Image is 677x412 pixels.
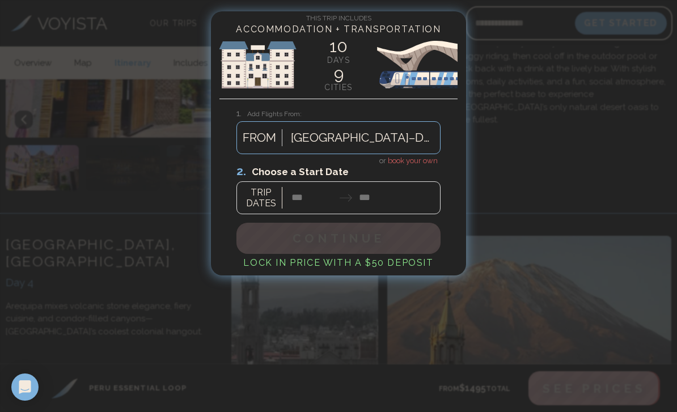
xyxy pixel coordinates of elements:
[236,154,441,167] h4: or
[236,108,247,118] span: 1.
[236,223,441,254] button: Continue
[219,31,458,99] img: European Sights
[388,156,438,165] span: book your own
[236,256,441,270] h4: Lock in Price with a $50 deposit
[236,107,441,120] h3: Add Flights From:
[219,11,458,23] h4: This Trip Includes
[293,231,384,245] span: Continue
[11,373,39,401] div: Open Intercom Messenger
[240,129,282,147] span: FROM
[219,23,458,36] h4: Accommodation + Transportation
